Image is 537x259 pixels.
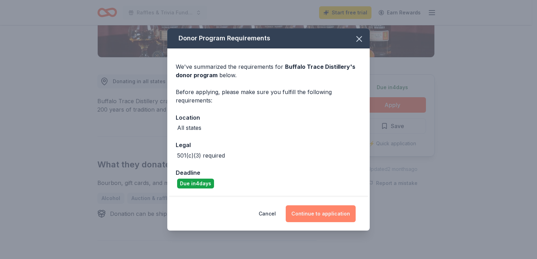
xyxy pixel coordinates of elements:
[259,205,276,222] button: Cancel
[176,113,361,122] div: Location
[176,88,361,105] div: Before applying, please make sure you fulfill the following requirements:
[167,28,370,48] div: Donor Program Requirements
[286,205,356,222] button: Continue to application
[176,168,361,177] div: Deadline
[177,179,214,188] div: Due in 4 days
[177,151,225,160] div: 501(c)(3) required
[176,62,361,79] div: We've summarized the requirements for below.
[176,140,361,150] div: Legal
[177,124,201,132] div: All states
